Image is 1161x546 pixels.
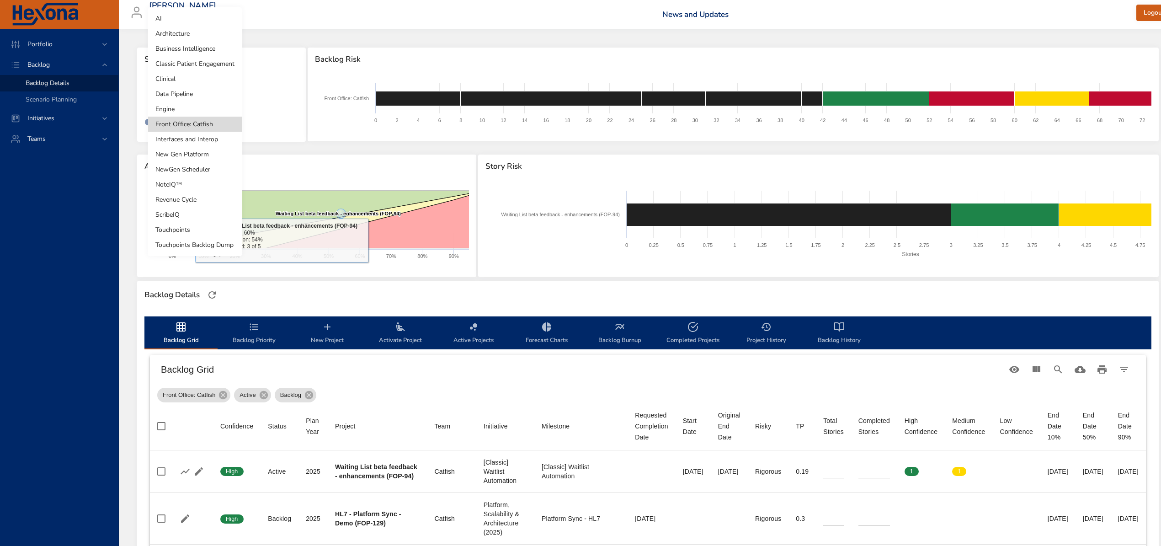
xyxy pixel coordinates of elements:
[148,177,242,192] li: NoteIQ™
[148,222,242,237] li: Touchpoints
[148,56,242,71] li: Classic Patient Engagement
[148,117,242,132] li: Front Office: Catfish
[148,132,242,147] li: Interfaces and Interop
[148,26,242,41] li: Architecture
[148,237,242,252] li: Touchpoints Backlog Dump
[148,41,242,56] li: Business Intelligence
[148,147,242,162] li: New Gen Platform
[148,11,242,26] li: AI
[148,86,242,102] li: Data Pipeline
[148,102,242,117] li: Engine
[148,192,242,207] li: Revenue Cycle
[148,207,242,222] li: ScribeIQ
[148,71,242,86] li: Clinical
[148,162,242,177] li: NewGen Scheduler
